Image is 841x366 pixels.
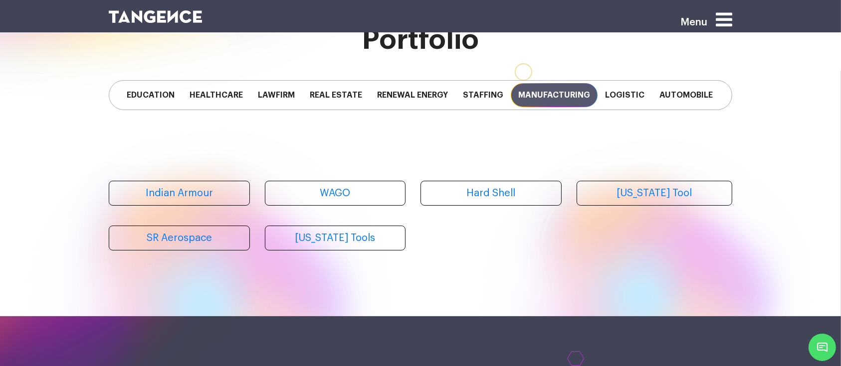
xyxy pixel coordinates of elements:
span: Automobile [652,83,720,107]
a: Indian Armour [109,181,250,206]
span: Education [119,83,182,107]
span: Real Estate [302,83,370,107]
a: WAGO [265,181,406,206]
a: Hard Shell [420,181,562,206]
img: logo SVG [109,10,202,23]
span: Staffing [455,83,511,107]
h2: Portfolio [109,24,732,55]
span: Renewal Energy [370,83,455,107]
span: Healthcare [182,83,250,107]
span: Chat Widget [809,334,836,361]
span: Lawfirm [250,83,302,107]
a: [US_STATE] Tool [577,181,733,206]
span: Manufacturing [511,83,598,107]
a: [US_STATE] Tools [265,226,406,250]
a: SR Aerospace [109,226,250,250]
span: Logistic [598,83,652,107]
